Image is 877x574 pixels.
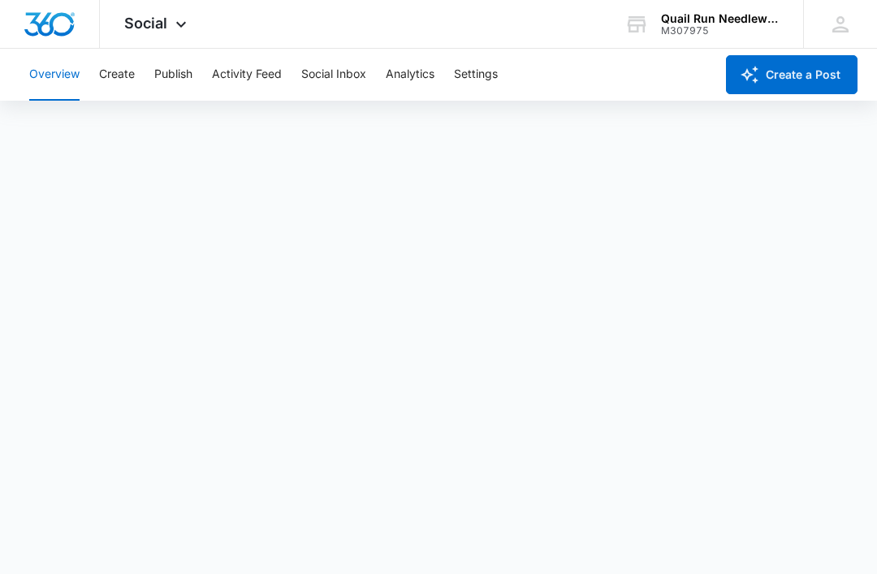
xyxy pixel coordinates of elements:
button: Create a Post [726,55,858,94]
button: Analytics [386,49,434,101]
button: Activity Feed [212,49,282,101]
button: Overview [29,49,80,101]
div: account id [661,25,780,37]
button: Social Inbox [301,49,366,101]
div: account name [661,12,780,25]
button: Create [99,49,135,101]
span: Social [124,15,167,32]
button: Settings [454,49,498,101]
button: Publish [154,49,192,101]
